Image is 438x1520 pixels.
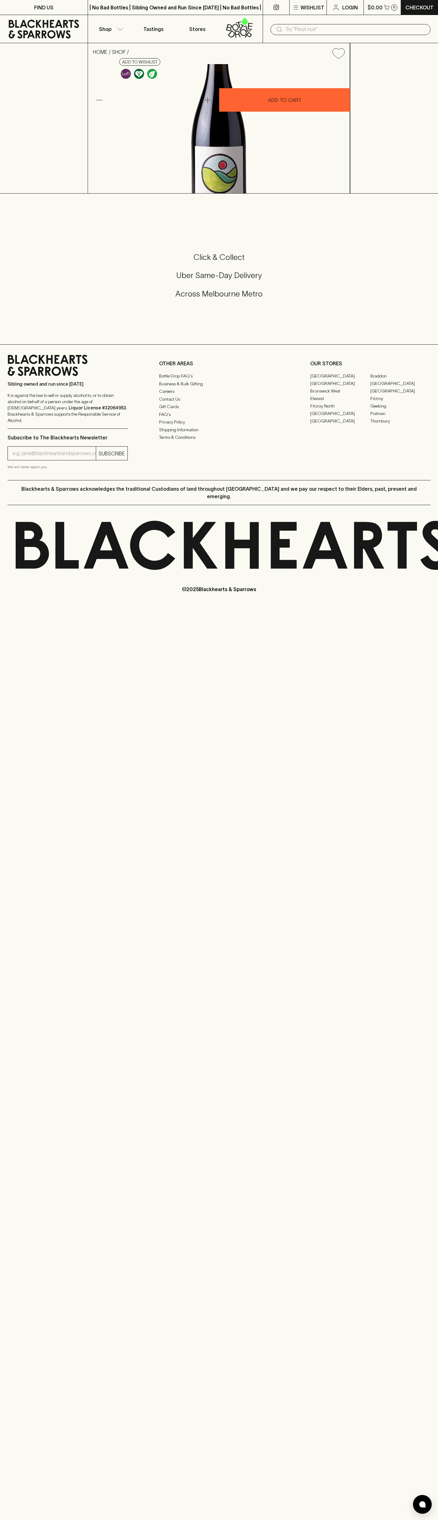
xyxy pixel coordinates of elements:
img: Organic [147,69,157,79]
input: Try "Pinot noir" [286,24,425,34]
p: Blackhearts & Sparrows acknowledges the traditional Custodians of land throughout [GEOGRAPHIC_DAT... [12,485,426,500]
img: Lo-Fi [121,69,131,79]
a: [GEOGRAPHIC_DATA] [310,372,370,380]
a: Bottle Drop FAQ's [159,372,279,380]
p: Shop [99,25,111,33]
p: Subscribe to The Blackhearts Newsletter [8,434,128,441]
a: FAQ's [159,411,279,418]
p: Login [342,4,358,11]
a: [GEOGRAPHIC_DATA] [310,417,370,425]
button: Shop [88,15,132,43]
button: Add to wishlist [330,46,347,62]
input: e.g. jane@blackheartsandsparrows.com.au [13,448,96,459]
h5: Uber Same-Day Delivery [8,270,430,281]
button: Add to wishlist [119,58,160,66]
a: SHOP [112,49,126,55]
a: Shipping Information [159,426,279,433]
a: [GEOGRAPHIC_DATA] [310,410,370,417]
a: Geelong [370,402,430,410]
a: Brunswick West [310,387,370,395]
p: SUBSCRIBE [99,450,125,457]
a: [GEOGRAPHIC_DATA] [370,380,430,387]
a: HOME [93,49,107,55]
h5: Click & Collect [8,252,430,262]
p: Tastings [143,25,163,33]
img: 41195.png [88,64,350,193]
a: Made without the use of any animal products. [132,67,146,80]
p: $0.00 [368,4,383,11]
a: Careers [159,388,279,395]
div: Call to action block [8,227,430,332]
a: Braddon [370,372,430,380]
p: OUR STORES [310,360,430,367]
a: Fitzroy [370,395,430,402]
p: Stores [189,25,205,33]
img: Vegan [134,69,144,79]
button: ADD TO CART [219,88,350,112]
a: Stores [175,15,219,43]
a: Elwood [310,395,370,402]
a: Organic [146,67,159,80]
h5: Across Melbourne Metro [8,289,430,299]
button: SUBSCRIBE [96,447,127,460]
p: ADD TO CART [268,96,301,104]
a: Tastings [131,15,175,43]
p: Wishlist [301,4,324,11]
p: FIND US [34,4,54,11]
p: OTHER AREAS [159,360,279,367]
a: Some may call it natural, others minimum intervention, either way, it’s hands off & maybe even a ... [119,67,132,80]
p: It is against the law to sell or supply alcohol to, or to obtain alcohol on behalf of a person un... [8,392,128,423]
a: Gift Cards [159,403,279,411]
p: We will never spam you [8,464,128,470]
strong: Liquor License #32064953 [69,405,126,410]
p: Checkout [405,4,434,11]
a: Fitzroy North [310,402,370,410]
a: [GEOGRAPHIC_DATA] [310,380,370,387]
a: Prahran [370,410,430,417]
a: Business & Bulk Gifting [159,380,279,388]
a: Thornbury [370,417,430,425]
p: 0 [393,6,395,9]
p: Sibling owned and run since [DATE] [8,381,128,387]
img: bubble-icon [419,1501,425,1507]
a: Terms & Conditions [159,434,279,441]
a: [GEOGRAPHIC_DATA] [370,387,430,395]
a: Contact Us [159,395,279,403]
a: Privacy Policy [159,418,279,426]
